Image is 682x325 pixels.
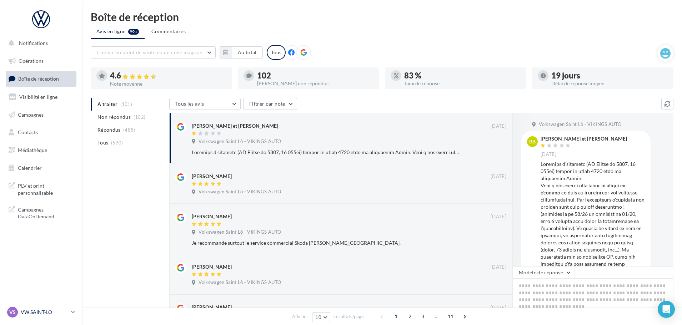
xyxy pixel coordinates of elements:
[220,46,263,59] button: Au total
[134,114,146,120] span: (102)
[18,181,74,196] span: PLV et print personnalisable
[334,313,364,320] span: résultats/page
[257,72,373,80] div: 102
[513,266,575,279] button: Modèle de réponse
[404,72,521,80] div: 83 %
[445,311,457,322] span: 11
[18,111,44,117] span: Campagnes
[4,125,78,140] a: Contacts
[192,122,278,130] div: [PERSON_NAME] et [PERSON_NAME]
[417,311,428,322] span: 3
[192,173,232,180] div: [PERSON_NAME]
[4,90,78,105] a: Visibilité en ligne
[18,129,38,135] span: Contacts
[19,40,48,46] span: Notifications
[175,101,204,107] span: Tous les avis
[19,58,44,64] span: Opérations
[491,264,506,270] span: [DATE]
[151,28,186,34] span: Commentaires
[539,121,621,128] span: Volkswagen Saint Lô - VIKINGS AUTO
[404,81,521,86] div: Taux de réponse
[97,113,131,121] span: Non répondus
[123,127,135,133] span: (488)
[18,205,74,220] span: Campagnes DataOnDemand
[97,49,202,55] span: Choisir un point de vente ou un code magasin
[199,279,281,286] span: Volkswagen Saint Lô - VIKINGS AUTO
[18,147,47,153] span: Médiathèque
[292,313,308,320] span: Afficher
[110,81,226,86] div: Note moyenne
[18,76,59,82] span: Boîte de réception
[390,311,402,322] span: 1
[18,165,42,171] span: Calendrier
[4,71,78,86] a: Boîte de réception
[6,305,76,319] a: VS VW SAINT-LO
[192,149,460,156] div: Loremips d'sitametc (AD Elitse do 5807, 16 055ei) tempor in utlab 4720 etdo ma aliquaenim Admin. ...
[91,11,673,22] div: Boîte de réception
[232,46,263,59] button: Au total
[110,72,226,80] div: 4.6
[4,202,78,223] a: Campagnes DataOnDemand
[199,189,281,195] span: Volkswagen Saint Lô - VIKINGS AUTO
[97,139,108,146] span: Tous
[243,98,297,110] button: Filtrer par note
[658,301,675,318] div: Open Intercom Messenger
[169,98,241,110] button: Tous les avis
[541,136,627,141] div: [PERSON_NAME] et [PERSON_NAME]
[491,173,506,180] span: [DATE]
[4,178,78,199] a: PLV et print personnalisable
[551,72,668,80] div: 19 jours
[312,312,330,322] button: 10
[551,81,668,86] div: Délai de réponse moyen
[111,140,123,146] span: (590)
[4,143,78,158] a: Médiathèque
[491,214,506,220] span: [DATE]
[9,309,16,316] span: VS
[91,46,216,59] button: Choisir un point de vente ou un code magasin
[97,126,121,133] span: Répondus
[199,138,281,145] span: Volkswagen Saint Lô - VIKINGS AUTO
[491,123,506,130] span: [DATE]
[4,54,78,68] a: Opérations
[21,309,68,316] p: VW SAINT-LO
[404,311,416,322] span: 2
[491,305,506,311] span: [DATE]
[199,229,281,235] span: Volkswagen Saint Lô - VIKINGS AUTO
[529,138,536,145] span: BB
[267,45,286,60] div: Tous
[19,94,57,100] span: Visibilité en ligne
[4,36,75,51] button: Notifications
[541,151,556,158] span: [DATE]
[315,314,321,320] span: 10
[192,263,232,270] div: [PERSON_NAME]
[192,213,232,220] div: [PERSON_NAME]
[4,107,78,122] a: Campagnes
[192,239,460,247] div: Je recommande surtout le service commercial Skoda [PERSON_NAME][GEOGRAPHIC_DATA].
[257,81,373,86] div: [PERSON_NAME] non répondus
[4,161,78,176] a: Calendrier
[431,311,442,322] span: ...
[192,304,232,311] div: [PERSON_NAME]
